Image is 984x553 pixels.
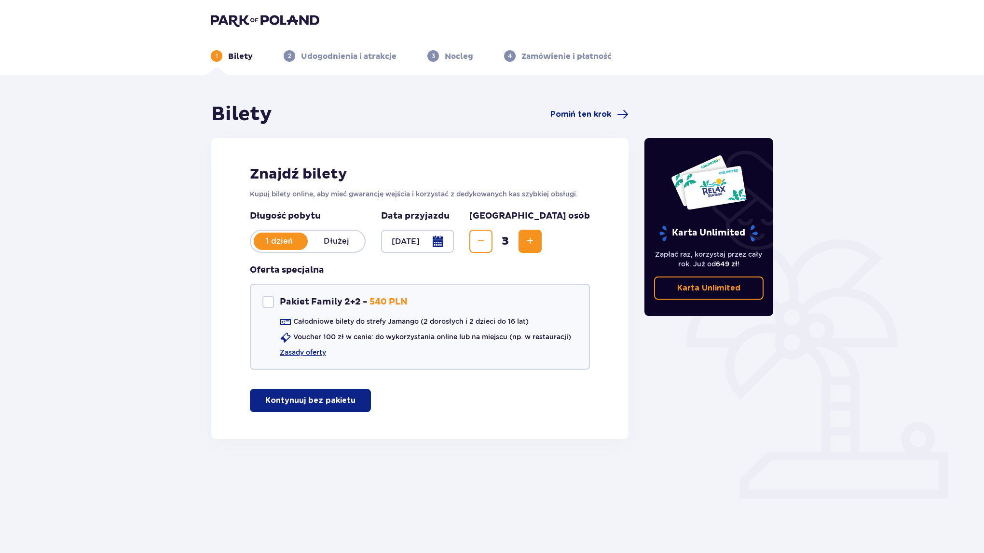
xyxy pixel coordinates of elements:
p: 1 dzień [251,236,308,247]
button: Zwiększ [519,230,542,253]
div: 2Udogodnienia i atrakcje [284,50,396,62]
p: Dłużej [308,236,365,247]
p: Bilety [228,51,253,62]
p: 3 [432,52,435,60]
p: Długość pobytu [250,210,366,222]
p: Zapłać raz, korzystaj przez cały rok. Już od ! [654,249,764,269]
button: Kontynuuj bez pakietu [250,389,371,412]
p: 1 [216,52,218,60]
p: Całodniowe bilety do strefy Jamango (2 dorosłych i 2 dzieci do 16 lat) [293,317,529,326]
p: 2 [288,52,291,60]
span: 3 [494,234,517,249]
a: Karta Unlimited [654,276,764,300]
div: 1Bilety [211,50,253,62]
p: Kupuj bilety online, aby mieć gwarancję wejścia i korzystać z dedykowanych kas szybkiej obsługi. [250,189,590,199]
p: Data przyjazdu [381,210,450,222]
p: 540 PLN [369,296,408,308]
p: Karta Unlimited [658,225,759,242]
p: 4 [508,52,512,60]
p: Nocleg [445,51,473,62]
div: 3Nocleg [427,50,473,62]
a: Pomiń ten krok [550,109,629,120]
button: Zmniejsz [469,230,492,253]
span: 649 zł [716,260,738,268]
p: Zamówienie i płatność [521,51,612,62]
p: Pakiet Family 2+2 - [280,296,368,308]
img: Dwie karty całoroczne do Suntago z napisem 'UNLIMITED RELAX', na białym tle z tropikalnymi liśćmi... [670,154,747,210]
img: Park of Poland logo [211,14,319,27]
p: Udogodnienia i atrakcje [301,51,396,62]
p: [GEOGRAPHIC_DATA] osób [469,210,590,222]
a: Zasady oferty [280,347,326,357]
h2: Znajdź bilety [250,165,590,183]
span: Pomiń ten krok [550,109,611,120]
div: 4Zamówienie i płatność [504,50,612,62]
p: Karta Unlimited [677,283,740,293]
p: Voucher 100 zł w cenie: do wykorzystania online lub na miejscu (np. w restauracji) [293,332,571,342]
h3: Oferta specjalna [250,264,324,276]
p: Kontynuuj bez pakietu [265,395,355,406]
h1: Bilety [211,102,272,126]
